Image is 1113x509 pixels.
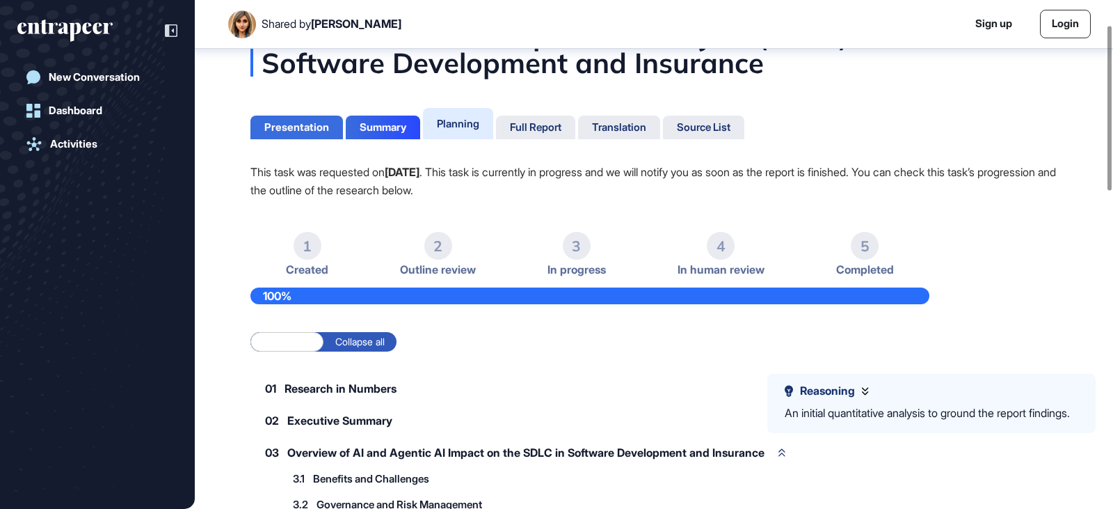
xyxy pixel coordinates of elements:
div: Dashboard [49,104,102,117]
div: 3 [563,232,591,260]
span: 03 [265,447,279,458]
div: New Conversation [49,71,140,84]
span: Reasoning [800,384,855,398]
strong: [DATE] [385,165,419,179]
div: entrapeer-logo [17,19,113,42]
a: Sign up [975,16,1012,32]
span: [PERSON_NAME] [311,17,401,31]
div: An initial quantitative analysis to ground the report findings. [785,405,1070,423]
span: 01 [265,383,276,394]
p: This task was requested on . This task is currently in progress and we will notify you as soon as... [250,163,1057,199]
span: Executive Summary [287,415,392,426]
span: In progress [547,263,606,276]
span: Outline review [400,263,476,276]
div: Summary [360,121,406,134]
label: Collapse all [323,332,397,352]
span: Benefits and Challenges [313,473,429,484]
div: Presentation [264,121,329,134]
span: In human review [678,263,764,276]
div: Activities [50,138,97,150]
span: 3.1 [293,473,305,484]
span: 02 [265,415,279,426]
div: Full Report [510,121,561,134]
div: Translation [592,121,646,134]
div: 2 [424,232,452,260]
div: 5 [851,232,879,260]
div: Shared by [262,17,401,31]
span: Created [286,263,328,276]
div: 1 [294,232,321,260]
span: Overview of AI and Agentic AI Impact on the SDLC in Software Development and Insurance [287,447,764,458]
span: Completed [836,263,894,276]
a: Login [1040,10,1091,38]
div: Source List [677,121,730,134]
img: User Image [228,10,256,38]
span: Research in Numbers [285,383,397,394]
label: Expand all [250,332,323,352]
div: 100% [250,288,929,304]
div: Planning [437,117,479,130]
div: 4 [707,232,735,260]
